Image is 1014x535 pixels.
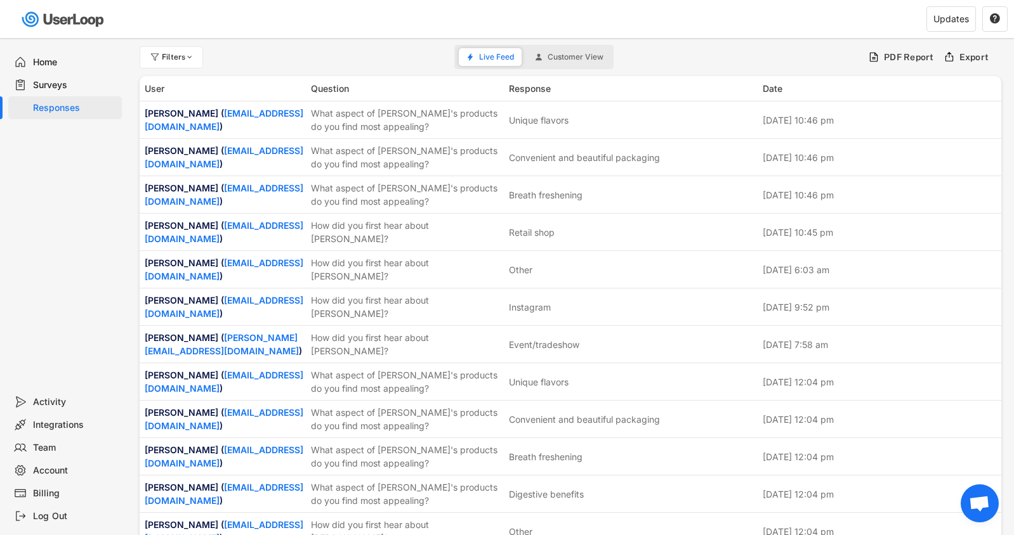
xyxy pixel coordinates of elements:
[145,145,303,169] a: [EMAIL_ADDRESS][DOMAIN_NAME]
[145,220,303,244] a: [EMAIL_ADDRESS][DOMAIN_NAME]
[763,226,996,239] div: [DATE] 10:45 pm
[763,113,996,127] div: [DATE] 10:46 pm
[19,6,109,32] img: userloop-logo-01.svg
[145,368,303,395] div: [PERSON_NAME] ( )
[311,144,501,171] div: What aspect of [PERSON_NAME]'s products do you find most appealing?
[145,181,303,208] div: [PERSON_NAME] ( )
[459,48,522,66] button: Live Feed
[145,444,303,468] a: [EMAIL_ADDRESS][DOMAIN_NAME]
[884,51,934,63] div: PDF Report
[33,102,117,114] div: Responses
[33,510,117,522] div: Log Out
[33,79,117,91] div: Surveys
[311,480,501,507] div: What aspect of [PERSON_NAME]'s products do you find most appealing?
[33,396,117,408] div: Activity
[311,82,501,95] div: Question
[145,256,303,283] div: [PERSON_NAME] ( )
[145,407,303,431] a: [EMAIL_ADDRESS][DOMAIN_NAME]
[509,375,569,389] div: Unique flavors
[961,484,999,522] a: Open chat
[145,370,303,394] a: [EMAIL_ADDRESS][DOMAIN_NAME]
[311,219,501,245] div: How did you first hear about [PERSON_NAME]?
[145,106,303,133] div: [PERSON_NAME] ( )
[509,263,532,276] div: Other
[145,295,303,319] a: [EMAIL_ADDRESS][DOMAIN_NAME]
[311,293,501,320] div: How did you first hear about [PERSON_NAME]?
[548,53,603,61] span: Customer View
[479,53,514,61] span: Live Feed
[33,465,117,477] div: Account
[763,300,996,314] div: [DATE] 9:52 pm
[763,151,996,164] div: [DATE] 10:46 pm
[145,257,303,281] a: [EMAIL_ADDRESS][DOMAIN_NAME]
[763,375,996,389] div: [DATE] 12:04 pm
[933,15,969,23] div: Updates
[145,108,303,132] a: [EMAIL_ADDRESS][DOMAIN_NAME]
[763,188,996,202] div: [DATE] 10:46 pm
[33,419,117,431] div: Integrations
[989,13,1001,25] button: 
[33,442,117,454] div: Team
[959,51,989,63] div: Export
[509,413,660,426] div: Convenient and beautiful packaging
[763,82,996,95] div: Date
[509,300,551,314] div: Instagram
[509,188,583,202] div: Breath freshening
[763,413,996,426] div: [DATE] 12:04 pm
[311,331,501,358] div: How did you first hear about [PERSON_NAME]?
[145,293,303,320] div: [PERSON_NAME] ( )
[311,368,501,395] div: What aspect of [PERSON_NAME]'s products do you find most appealing?
[145,219,303,245] div: [PERSON_NAME] ( )
[145,480,303,507] div: [PERSON_NAME] ( )
[145,331,303,358] div: [PERSON_NAME] ( )
[311,106,501,133] div: What aspect of [PERSON_NAME]'s products do you find most appealing?
[509,151,660,164] div: Convenient and beautiful packaging
[145,406,303,432] div: [PERSON_NAME] ( )
[145,482,303,506] a: [EMAIL_ADDRESS][DOMAIN_NAME]
[509,82,755,95] div: Response
[527,48,611,66] button: Customer View
[33,487,117,500] div: Billing
[33,56,117,68] div: Home
[311,443,501,470] div: What aspect of [PERSON_NAME]'s products do you find most appealing?
[763,263,996,276] div: [DATE] 6:03 am
[509,113,569,127] div: Unique flavors
[145,443,303,470] div: [PERSON_NAME] ( )
[311,256,501,283] div: How did you first hear about [PERSON_NAME]?
[763,450,996,463] div: [DATE] 12:04 pm
[509,450,583,463] div: Breath freshening
[509,487,584,501] div: Digestive benefits
[162,53,195,61] div: Filters
[763,487,996,501] div: [DATE] 12:04 pm
[145,183,303,207] a: [EMAIL_ADDRESS][DOMAIN_NAME]
[145,82,303,95] div: User
[509,338,579,351] div: Event/tradeshow
[509,226,555,239] div: Retail shop
[311,406,501,432] div: What aspect of [PERSON_NAME]'s products do you find most appealing?
[990,13,1000,24] text: 
[763,338,996,351] div: [DATE] 7:58 am
[311,181,501,208] div: What aspect of [PERSON_NAME]'s products do you find most appealing?
[145,144,303,171] div: [PERSON_NAME] ( )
